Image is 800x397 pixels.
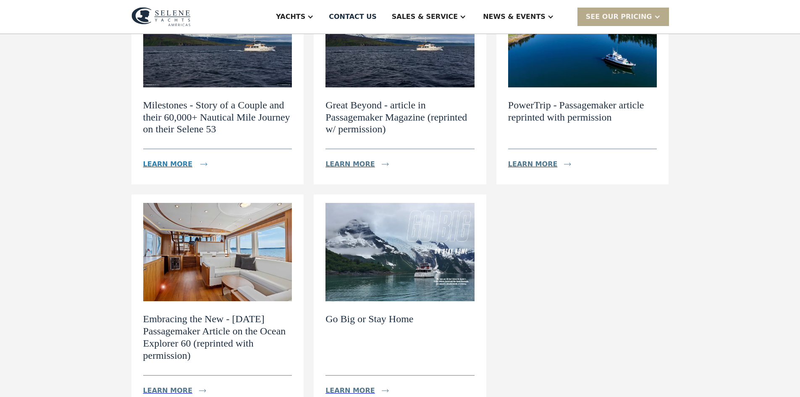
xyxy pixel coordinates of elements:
img: icon [200,163,207,166]
div: SEE Our Pricing [577,8,669,26]
img: icon [382,389,389,392]
h2: Embracing the New - [DATE] Passagemaker Article on the Ocean Explorer 60 (reprinted with permission) [143,313,292,361]
div: Learn more [325,159,375,169]
div: Learn more [143,386,193,396]
img: icon [199,389,206,392]
div: Contact US [329,12,377,22]
div: News & EVENTS [483,12,546,22]
div: Yachts [276,12,305,22]
div: SEE Our Pricing [586,12,652,22]
a: Learn moreicon [508,156,582,173]
h2: Milestones - Story of a Couple and their 60,000+ Nautical Mile Journey on their Selene 53 [143,99,292,135]
img: icon [564,163,571,166]
div: Learn more [143,159,193,169]
a: Learn moreicon [325,156,399,173]
img: logo [131,7,191,26]
h2: Great Beyond - article in Passagemaker Magazine (reprinted w/ permission) [325,99,475,135]
img: icon [382,163,389,166]
div: Learn more [508,159,558,169]
h2: PowerTrip - Passagemaker article reprinted with permission [508,99,657,124]
div: Learn more [325,386,375,396]
h2: Go Big or Stay Home [325,313,413,325]
div: Sales & Service [392,12,458,22]
a: Learn moreicon [143,156,217,173]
